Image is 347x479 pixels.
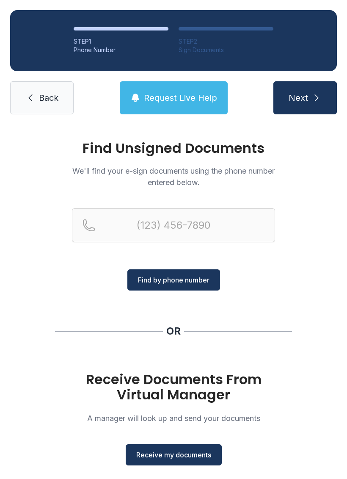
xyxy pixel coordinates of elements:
[138,275,209,285] span: Find by phone number
[179,46,273,54] div: Sign Documents
[166,324,181,338] div: OR
[72,413,275,424] p: A manager will look up and send your documents
[39,92,58,104] span: Back
[136,450,211,460] span: Receive my documents
[72,208,275,242] input: Reservation phone number
[72,165,275,188] p: We'll find your e-sign documents using the phone number entered below.
[72,141,275,155] h1: Find Unsigned Documents
[289,92,308,104] span: Next
[72,372,275,402] h1: Receive Documents From Virtual Manager
[74,46,168,54] div: Phone Number
[74,37,168,46] div: STEP 1
[179,37,273,46] div: STEP 2
[144,92,217,104] span: Request Live Help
